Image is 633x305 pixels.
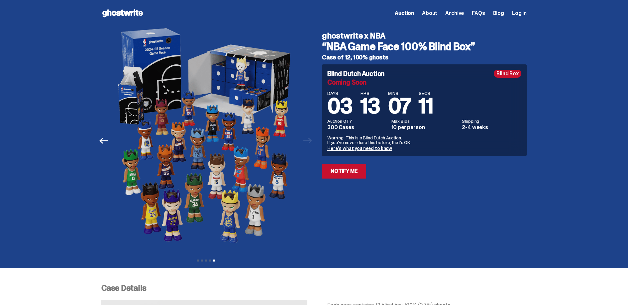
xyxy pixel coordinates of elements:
a: About [422,11,437,16]
dt: Shipping [462,119,521,123]
p: Warning: This is a Blind Dutch Auction. If you’ve never done this before, that’s OK. [327,135,521,145]
button: View slide 4 [209,260,211,262]
button: View slide 5 [213,260,215,262]
span: SECS [419,91,433,96]
button: Previous [96,133,111,148]
button: View slide 2 [201,260,203,262]
a: FAQs [472,11,485,16]
a: Blog [493,11,504,16]
button: View slide 1 [197,260,199,262]
h4: Blind Dutch Auction [327,70,384,77]
h3: “NBA Game Face 100% Blind Box” [322,41,527,52]
a: Log in [512,11,527,16]
a: Archive [445,11,464,16]
img: NBA-Hero-5.png [114,27,297,255]
dd: 10 per person [391,125,458,130]
span: HRS [361,91,380,96]
p: Case Details [101,284,527,292]
a: Auction [395,11,414,16]
span: 07 [388,92,411,120]
button: View slide 3 [205,260,207,262]
a: Here's what you need to know [327,145,392,151]
dd: 2-4 weeks [462,125,521,130]
dt: Max Bids [391,119,458,123]
span: 11 [419,92,433,120]
h4: ghostwrite x NBA [322,32,527,40]
span: DAYS [327,91,353,96]
a: Notify Me [322,164,366,179]
div: Blind Box [494,70,521,78]
span: MINS [388,91,411,96]
span: 03 [327,92,353,120]
dt: Auction QTY [327,119,387,123]
span: 13 [361,92,380,120]
div: Coming Soon [327,79,521,86]
dd: 300 Cases [327,125,387,130]
h5: Case of 12, 100% ghosts [322,54,527,60]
